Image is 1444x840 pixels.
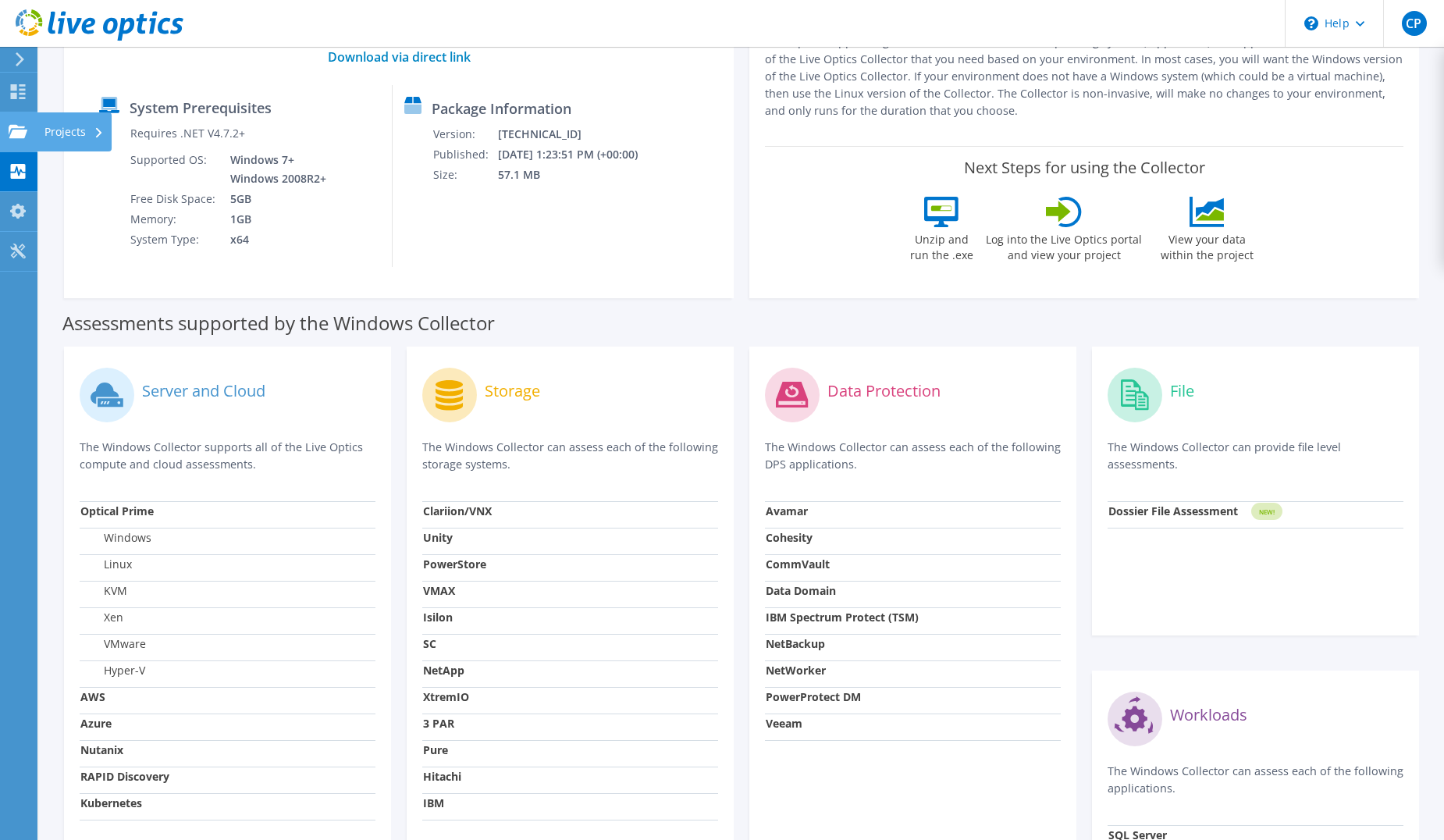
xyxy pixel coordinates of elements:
[328,48,471,66] a: Download via direct link
[423,716,454,731] strong: 3 PAR
[1170,383,1194,399] label: File
[80,796,142,810] strong: Kubernetes
[1108,504,1238,518] strong: Dossier File Assessment
[423,583,455,598] strong: VMAX
[219,230,329,250] td: x64
[964,158,1205,177] label: Next Steps for using the Collector
[485,383,540,399] label: Storage
[80,439,375,473] p: The Windows Collector supports all of the Live Optics compute and cloud assessments.
[423,557,486,571] strong: PowerStore
[766,716,802,731] strong: Veeam
[219,189,329,209] td: 5GB
[130,126,245,141] label: Requires .NET V4.7.2+
[37,112,112,151] div: Projects
[423,663,464,678] strong: NetApp
[80,504,154,518] strong: Optical Prime
[130,209,219,230] td: Memory:
[423,504,492,518] strong: Clariion/VNX
[1402,11,1427,36] span: CP
[766,557,830,571] strong: CommVault
[80,583,127,599] label: KVM
[497,124,659,144] td: [TECHNICAL_ID]
[80,689,105,704] strong: AWS
[423,610,453,625] strong: Isilon
[1259,507,1275,516] tspan: NEW!
[765,34,1403,119] p: Live Optics supports agentless collection of different operating systems, appliances, and applica...
[497,165,659,185] td: 57.1 MB
[432,165,497,185] td: Size:
[432,144,497,165] td: Published:
[423,636,436,651] strong: SC
[80,742,123,757] strong: Nutanix
[423,769,461,784] strong: Hitachi
[80,557,132,572] label: Linux
[766,504,808,518] strong: Avamar
[766,583,836,598] strong: Data Domain
[905,227,977,263] label: Unzip and run the .exe
[1304,16,1318,30] svg: \n
[423,689,469,704] strong: XtremIO
[80,716,112,731] strong: Azure
[766,663,826,678] strong: NetWorker
[142,383,265,399] label: Server and Cloud
[62,315,495,331] label: Assessments supported by the Windows Collector
[1151,227,1263,263] label: View your data within the project
[80,530,151,546] label: Windows
[423,796,444,810] strong: IBM
[765,439,1061,473] p: The Windows Collector can assess each of the following DPS applications.
[766,610,919,625] strong: IBM Spectrum Protect (TSM)
[80,663,145,678] label: Hyper-V
[423,742,448,757] strong: Pure
[432,101,571,116] label: Package Information
[1108,763,1403,797] p: The Windows Collector can assess each of the following applications.
[1108,439,1403,473] p: The Windows Collector can provide file level assessments.
[985,227,1143,263] label: Log into the Live Optics portal and view your project
[766,636,825,651] strong: NetBackup
[423,530,453,545] strong: Unity
[130,230,219,250] td: System Type:
[827,383,941,399] label: Data Protection
[80,636,146,652] label: VMware
[80,769,169,784] strong: RAPID Discovery
[1170,707,1247,723] label: Workloads
[422,439,718,473] p: The Windows Collector can assess each of the following storage systems.
[80,610,123,625] label: Xen
[219,209,329,230] td: 1GB
[432,124,497,144] td: Version:
[497,144,659,165] td: [DATE] 1:23:51 PM (+00:00)
[130,150,219,189] td: Supported OS:
[766,530,813,545] strong: Cohesity
[130,100,272,116] label: System Prerequisites
[766,689,861,704] strong: PowerProtect DM
[219,150,329,189] td: Windows 7+ Windows 2008R2+
[130,189,219,209] td: Free Disk Space:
